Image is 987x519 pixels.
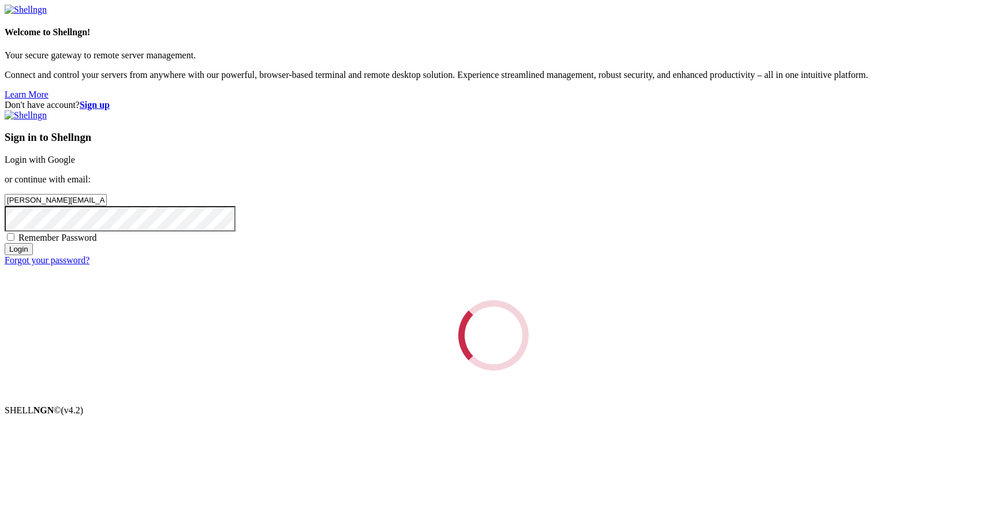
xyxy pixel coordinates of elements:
div: Loading... [455,297,532,374]
a: Forgot your password? [5,255,89,265]
a: Login with Google [5,155,75,165]
b: NGN [33,405,54,415]
a: Learn More [5,89,48,99]
p: or continue with email: [5,174,982,185]
h3: Sign in to Shellngn [5,131,982,144]
span: Remember Password [18,233,97,242]
div: Don't have account? [5,100,982,110]
img: Shellngn [5,5,47,15]
input: Remember Password [7,233,14,241]
span: 4.2.0 [61,405,84,415]
p: Your secure gateway to remote server management. [5,50,982,61]
input: Email address [5,194,107,206]
p: Connect and control your servers from anywhere with our powerful, browser-based terminal and remo... [5,70,982,80]
span: SHELL © [5,405,83,415]
h4: Welcome to Shellngn! [5,27,982,38]
a: Sign up [80,100,110,110]
input: Login [5,243,33,255]
img: Shellngn [5,110,47,121]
